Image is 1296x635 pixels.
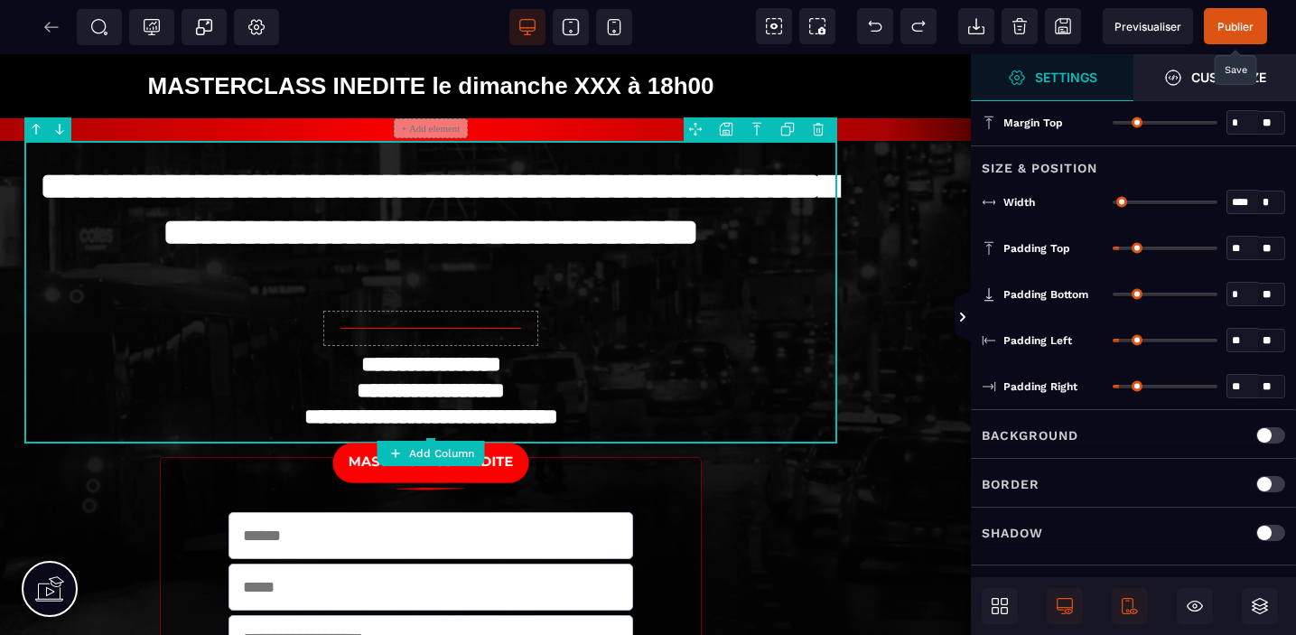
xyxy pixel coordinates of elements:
span: Width [1003,195,1035,210]
span: Previsualiser [1114,20,1181,33]
strong: Customize [1191,70,1266,84]
span: Desktop Only [1047,588,1083,624]
span: Settings [971,54,1133,101]
span: Popup [195,18,213,36]
p: Background [982,425,1078,446]
span: Padding Top [1003,241,1070,256]
span: Open Style Manager [1133,54,1296,101]
span: SEO [90,18,108,36]
span: Preview [1103,8,1193,44]
div: Size & Position [971,145,1296,179]
strong: Settings [1035,70,1097,84]
span: Padding Left [1003,333,1072,348]
span: Mobile Only [1112,588,1148,624]
span: Open Blocks [982,588,1018,624]
span: Hide/Show Block [1177,588,1213,624]
strong: Add Column [409,447,474,460]
span: Setting Body [247,18,266,36]
span: Margin Top [1003,116,1063,130]
button: Add Column [378,441,485,466]
span: View components [756,8,792,44]
span: Padding Bottom [1003,287,1088,302]
span: Tracking [143,18,161,36]
span: Publier [1217,20,1254,33]
span: Screenshot [799,8,835,44]
p: Shadow [982,522,1043,544]
img: 204faf8e3ea6a26df9b9b1147ecb76f0_BONUS_OFFERTS.png [318,377,544,441]
p: Border [982,473,1040,495]
span: Open Layers [1242,588,1278,624]
span: Padding Right [1003,379,1077,394]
